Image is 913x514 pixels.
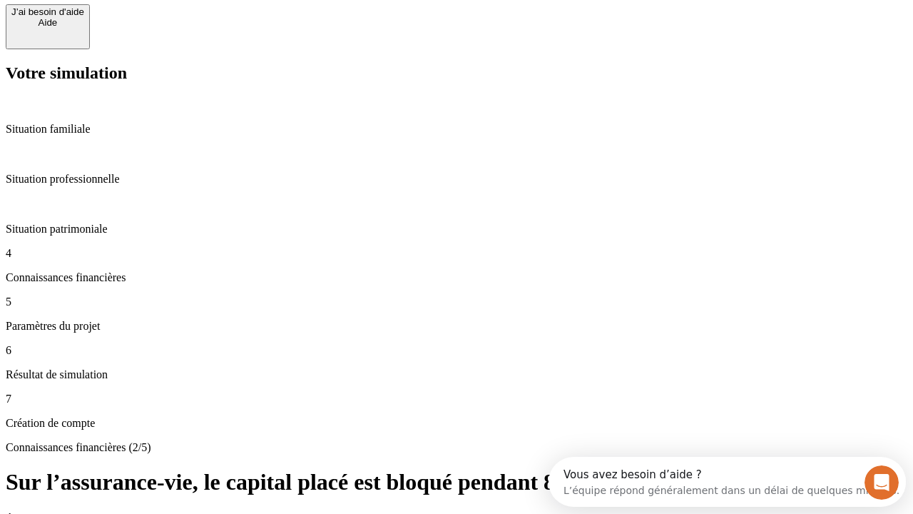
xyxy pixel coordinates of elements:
p: Création de compte [6,417,907,430]
div: Aide [11,17,84,28]
iframe: Intercom live chat discovery launcher [549,457,906,507]
p: Connaissances financières (2/5) [6,441,907,454]
p: 5 [6,296,907,308]
h2: Votre simulation [6,64,907,83]
p: 4 [6,247,907,260]
p: 7 [6,393,907,405]
p: Situation professionnelle [6,173,907,186]
div: L’équipe répond généralement dans un délai de quelques minutes. [15,24,351,39]
div: J’ai besoin d'aide [11,6,84,17]
button: J’ai besoin d'aideAide [6,4,90,49]
p: 6 [6,344,907,357]
div: Vous avez besoin d’aide ? [15,12,351,24]
iframe: Intercom live chat [864,465,899,500]
p: Paramètres du projet [6,320,907,333]
p: Situation patrimoniale [6,223,907,236]
p: Situation familiale [6,123,907,136]
p: Résultat de simulation [6,368,907,381]
p: Connaissances financières [6,271,907,284]
h1: Sur l’assurance-vie, le capital placé est bloqué pendant 8 ans ? [6,469,907,495]
div: Ouvrir le Messenger Intercom [6,6,393,45]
